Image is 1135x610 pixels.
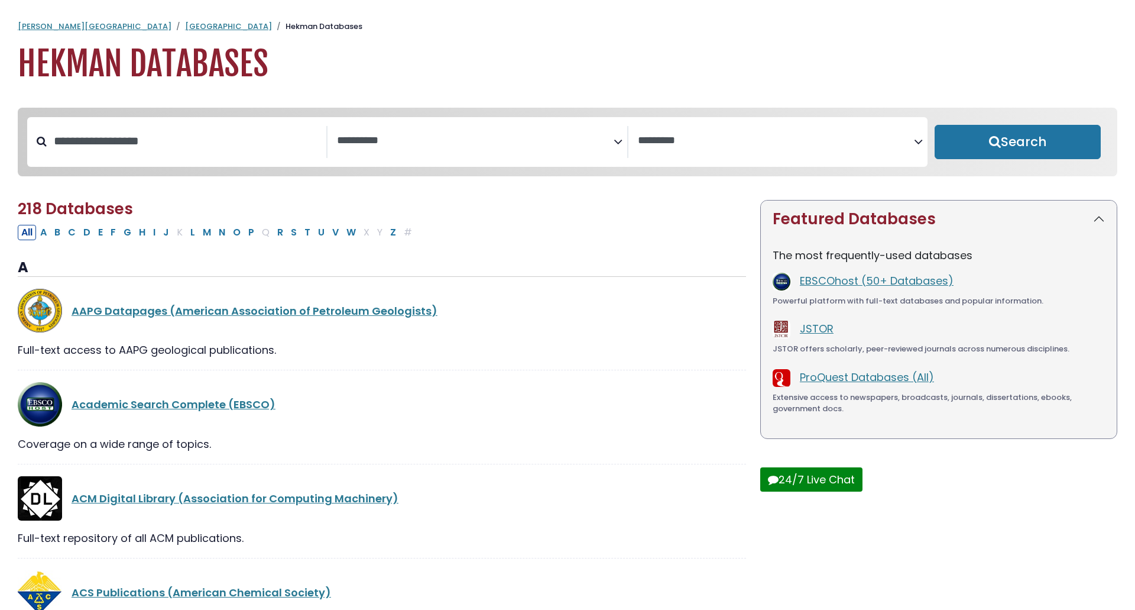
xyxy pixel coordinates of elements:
li: Hekman Databases [272,21,362,33]
a: [PERSON_NAME][GEOGRAPHIC_DATA] [18,21,171,32]
button: Filter Results P [245,225,258,240]
span: 218 Databases [18,198,133,220]
div: Full-text access to AAPG geological publications. [18,342,746,358]
h3: A [18,259,746,277]
button: 24/7 Live Chat [760,467,862,492]
button: Filter Results N [215,225,229,240]
button: Filter Results S [287,225,300,240]
nav: breadcrumb [18,21,1117,33]
button: Filter Results Z [387,225,400,240]
button: Filter Results O [229,225,244,240]
button: Filter Results U [314,225,328,240]
button: Filter Results M [199,225,215,240]
a: [GEOGRAPHIC_DATA] [185,21,272,32]
a: ACM Digital Library (Association for Computing Machinery) [72,491,398,506]
p: The most frequently-used databases [773,247,1105,263]
textarea: Search [337,135,613,147]
button: Submit for Search Results [935,125,1101,159]
div: Extensive access to newspapers, broadcasts, journals, dissertations, ebooks, government docs. [773,392,1105,415]
button: Featured Databases [761,201,1117,238]
a: EBSCOhost (50+ Databases) [800,273,954,288]
a: JSTOR [800,321,834,336]
textarea: Search [638,135,914,147]
div: JSTOR offers scholarly, peer-reviewed journals across numerous disciplines. [773,343,1105,355]
nav: Search filters [18,108,1117,176]
button: Filter Results H [135,225,149,240]
a: ACS Publications (American Chemical Society) [72,585,331,600]
h1: Hekman Databases [18,44,1117,84]
a: ProQuest Databases (All) [800,370,934,385]
button: Filter Results J [160,225,173,240]
a: AAPG Datapages (American Association of Petroleum Geologists) [72,304,437,318]
div: Coverage on a wide range of topics. [18,436,746,452]
button: Filter Results L [187,225,199,240]
button: Filter Results W [343,225,359,240]
div: Powerful platform with full-text databases and popular information. [773,295,1105,307]
button: All [18,225,36,240]
button: Filter Results C [64,225,79,240]
button: Filter Results T [301,225,314,240]
div: Full-text repository of all ACM publications. [18,530,746,546]
button: Filter Results G [120,225,135,240]
button: Filter Results V [329,225,342,240]
button: Filter Results R [274,225,287,240]
input: Search database by title or keyword [47,131,326,151]
button: Filter Results A [37,225,50,240]
button: Filter Results F [107,225,119,240]
button: Filter Results I [150,225,159,240]
button: Filter Results E [95,225,106,240]
a: Academic Search Complete (EBSCO) [72,397,275,412]
div: Alpha-list to filter by first letter of database name [18,224,417,239]
button: Filter Results D [80,225,94,240]
button: Filter Results B [51,225,64,240]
